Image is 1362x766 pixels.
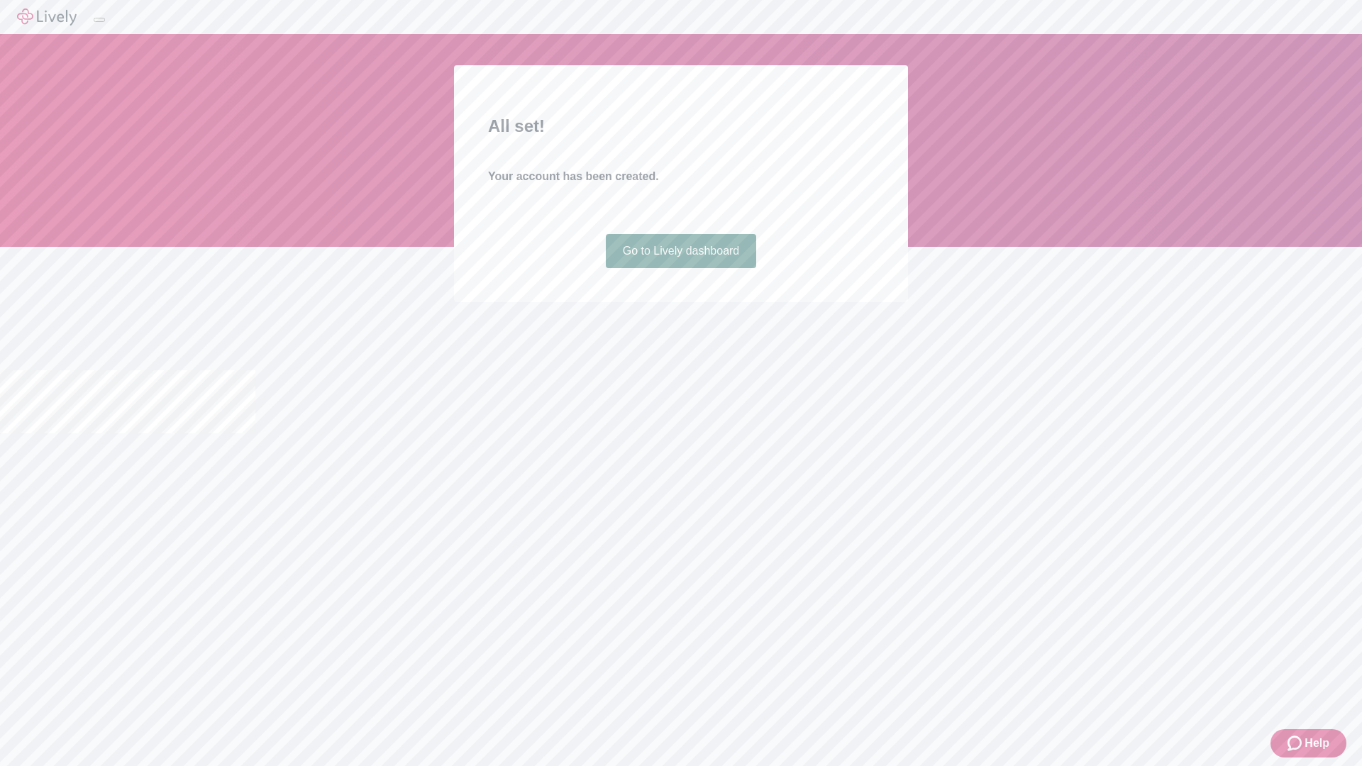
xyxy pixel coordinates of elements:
[488,113,874,139] h2: All set!
[606,234,757,268] a: Go to Lively dashboard
[488,168,874,185] h4: Your account has been created.
[1288,735,1305,752] svg: Zendesk support icon
[17,9,77,26] img: Lively
[94,18,105,22] button: Log out
[1270,729,1346,757] button: Zendesk support iconHelp
[1305,735,1329,752] span: Help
